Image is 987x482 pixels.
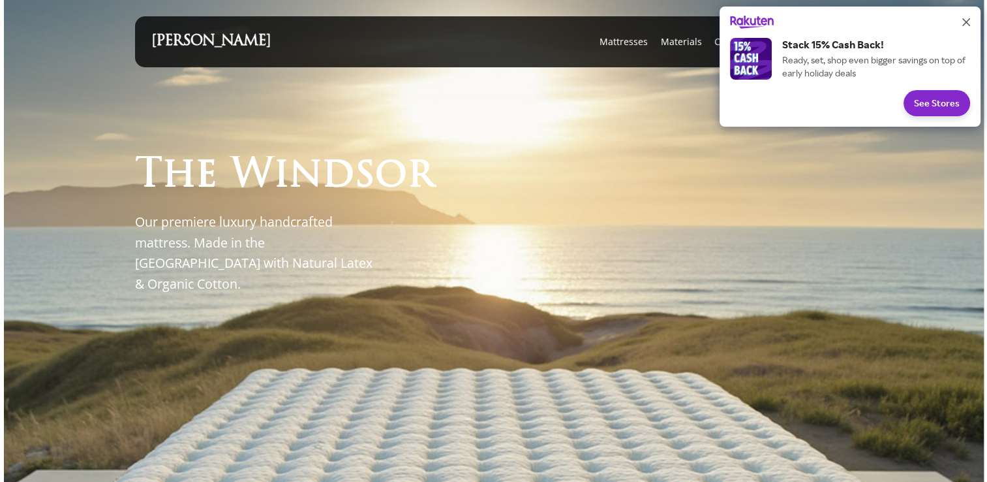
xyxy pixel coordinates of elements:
[289,156,322,196] span: n
[135,156,434,196] h1: The Windsor
[660,35,701,48] a: Materials
[230,156,274,196] span: W
[714,35,761,48] a: Contact Us
[135,212,380,294] p: Our premiere luxury handcrafted mattress. Made in the [GEOGRAPHIC_DATA] with Natural Latex & Orga...
[274,156,289,196] span: i
[162,156,196,196] span: h
[135,156,162,196] span: T
[151,35,271,49] a: [PERSON_NAME]
[196,156,217,196] span: e
[592,16,836,67] nav: Main Menu
[407,156,434,196] span: r
[375,156,407,196] span: o
[322,156,354,196] span: d
[354,156,375,196] span: s
[599,35,647,48] a: Mattresses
